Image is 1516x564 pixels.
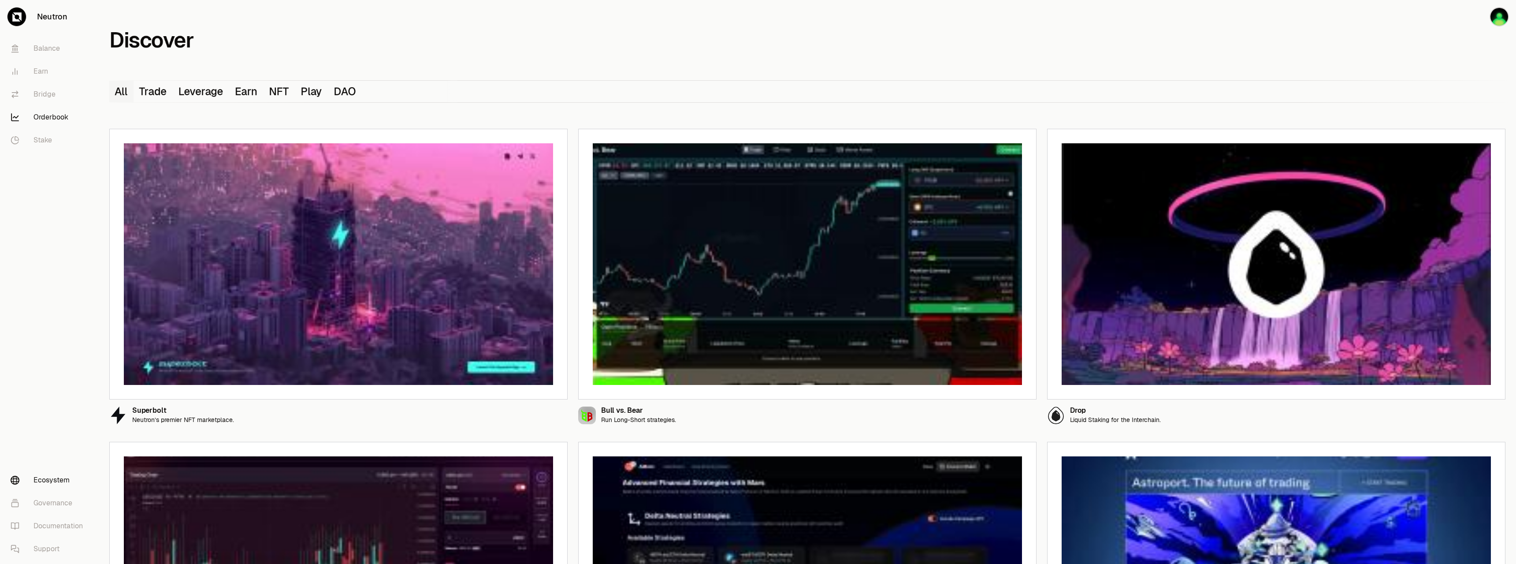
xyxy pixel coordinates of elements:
[134,81,173,102] button: Trade
[132,416,234,424] p: Neutron’s premier NFT marketplace.
[4,60,95,83] a: Earn
[264,81,296,102] button: NFT
[593,143,1022,385] img: Bull vs. Bear preview image
[1070,407,1161,415] div: Drop
[4,129,95,152] a: Stake
[4,538,95,560] a: Support
[328,81,362,102] button: DAO
[109,31,194,49] h1: Discover
[4,83,95,106] a: Bridge
[4,37,95,60] a: Balance
[4,106,95,129] a: Orderbook
[124,143,553,385] img: Superbolt preview image
[230,81,264,102] button: Earn
[1070,416,1161,424] p: Liquid Staking for the Interchain.
[295,81,328,102] button: Play
[601,416,676,424] p: Run Long-Short strategies.
[4,492,95,515] a: Governance
[173,81,230,102] button: Leverage
[4,515,95,538] a: Documentation
[601,407,676,415] div: Bull vs. Bear
[1490,7,1509,26] img: Stake
[1062,143,1491,385] img: Drop preview image
[4,469,95,492] a: Ecosystem
[132,407,234,415] div: Superbolt
[109,81,134,102] button: All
